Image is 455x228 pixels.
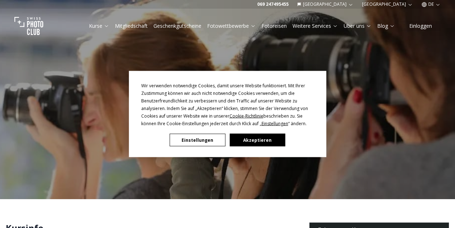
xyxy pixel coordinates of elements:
button: Akzeptieren [229,134,285,146]
span: Einstellungen [262,120,288,127]
span: Cookie-Richtlinie [229,113,263,119]
div: Cookie Consent Prompt [129,71,326,157]
button: Einstellungen [170,134,225,146]
div: Wir verwenden notwendige Cookies, damit unsere Website funktioniert. Mit Ihrer Zustimmung können ... [141,82,314,127]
